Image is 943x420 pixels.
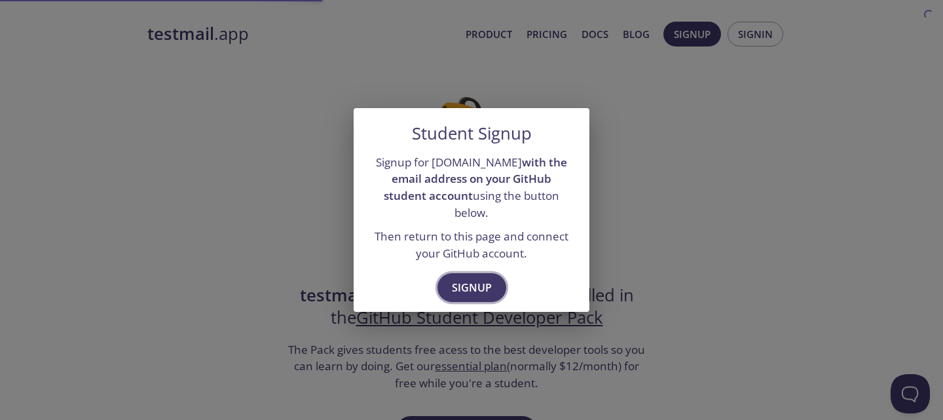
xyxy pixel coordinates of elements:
strong: with the email address on your GitHub student account [384,155,567,203]
span: Signup [452,278,492,297]
button: Signup [437,273,506,302]
h5: Student Signup [412,124,532,143]
p: Then return to this page and connect your GitHub account. [369,228,574,261]
p: Signup for [DOMAIN_NAME] using the button below. [369,154,574,221]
